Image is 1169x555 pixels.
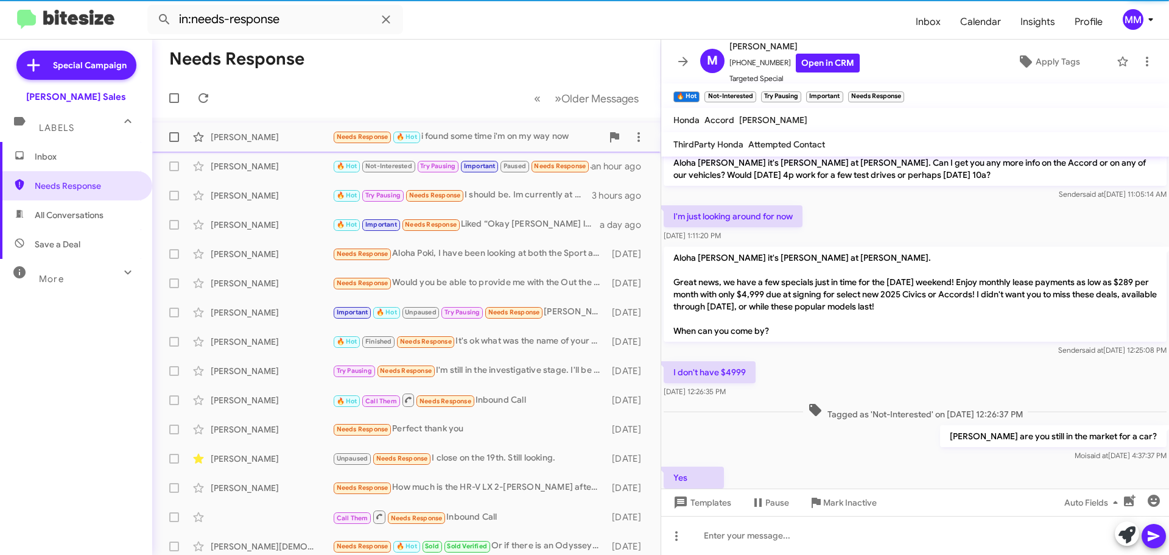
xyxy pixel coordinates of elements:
div: [DATE] [606,306,651,319]
div: [PERSON_NAME] [211,248,332,260]
small: 🔥 Hot [673,91,700,102]
span: Labels [39,122,74,133]
button: Next [547,86,646,111]
div: It's ok what was the name of your finance guys over there? [332,334,606,348]
span: Needs Response [391,514,443,522]
div: [DATE] [606,248,651,260]
div: [PERSON_NAME] [211,219,332,231]
span: Needs Response [380,367,432,375]
span: Needs Response [409,191,461,199]
div: Liked “Okay [PERSON_NAME] let see who will be available.” [332,217,600,232]
span: Try Pausing [365,191,401,199]
span: 🔥 Hot [337,397,357,405]
span: Needs Response [337,279,388,287]
div: [PERSON_NAME] [211,365,332,377]
span: Mark Inactive [823,492,877,514]
small: Needs Response [848,91,904,102]
div: How much is the HR-V LX 2-[PERSON_NAME] after all the tax and documentation, usually? [332,481,606,495]
nav: Page navigation example [527,86,646,111]
span: Needs Response [420,397,471,405]
span: Tagged as 'Not-Interested' on [DATE] 12:26:37 PM [803,403,1028,420]
span: Sold Verified [447,542,487,550]
span: Honda [673,115,700,125]
div: Inbound Call [332,509,606,525]
span: said at [1082,345,1103,355]
span: Inbox [906,4,950,40]
span: Pause [765,492,789,514]
span: Call Them [337,514,368,522]
div: Would you be able to provide me with the Out the Door price of the 2025 Honda Pilot EX-L Radiant Red [332,276,606,290]
span: Moi [DATE] 4:37:37 PM [1075,451,1167,460]
div: [DATE] [606,423,651,436]
input: Search [147,5,403,34]
span: Try Pausing [444,308,480,316]
a: Profile [1065,4,1112,40]
button: Previous [527,86,548,111]
span: 🔥 Hot [337,191,357,199]
span: Needs Response [337,133,388,141]
span: Needs Response [337,425,388,433]
div: I should be. Im currently at home in [GEOGRAPHIC_DATA]. I don't think I'll have enough down curre... [332,188,592,202]
span: 🔥 Hot [396,542,417,550]
span: Templates [671,492,731,514]
div: [DATE] [606,394,651,406]
a: Calendar [950,4,1011,40]
span: Apply Tags [1036,51,1080,72]
div: [PERSON_NAME] [211,423,332,436]
small: Not-Interested [704,91,756,102]
span: 🔥 Hot [396,133,417,141]
span: Needs Response [35,180,138,192]
div: Aloha Poki, I have been looking at both the Sport and LX, both in the [PERSON_NAME] color. I woul... [332,247,606,261]
div: [PERSON_NAME] [211,306,332,319]
span: Unpaused [405,308,437,316]
div: I close on the 19th. Still looking. [332,451,606,465]
div: 3 hours ago [592,189,651,202]
span: Needs Response [534,162,586,170]
span: Needs Response [405,221,457,228]
span: M [707,51,718,71]
div: [PERSON_NAME] [211,394,332,406]
div: [DATE] [606,453,651,465]
span: Try Pausing [337,367,372,375]
span: Accord [704,115,734,125]
span: « [534,91,541,106]
span: Attempted Contact [748,139,825,150]
span: » [555,91,561,106]
span: More [39,274,64,285]
span: Sender [DATE] 11:05:14 AM [1059,189,1167,199]
button: Mark Inactive [799,492,886,514]
div: Just asking if I do get a car would you know how much I would have to put down? Say I only have $... [332,159,591,173]
span: ThirdParty Honda [673,139,743,150]
span: All Conversations [35,209,104,221]
span: Call Them [365,397,397,405]
small: Try Pausing [761,91,801,102]
div: Or if there is an Odyssey sports? [332,539,606,553]
span: Older Messages [561,92,639,105]
span: Important [464,162,496,170]
p: I don't have $4999 [664,361,756,383]
span: Finished [365,338,392,345]
button: Pause [741,492,799,514]
p: Aloha [PERSON_NAME] it's [PERSON_NAME] at [PERSON_NAME]. Can I get you any more info on the Accor... [664,152,1167,186]
div: [PERSON_NAME] [211,336,332,348]
span: Needs Response [400,338,452,345]
span: [DATE] 1:11:20 PM [664,231,721,240]
div: I'm still in the investigative stage. I'll be in touch when I'm ready [332,364,606,378]
span: [PHONE_NUMBER] [729,54,860,72]
div: MM [1123,9,1143,30]
span: Important [365,221,397,228]
div: [PERSON_NAME] Sales [26,91,126,103]
div: [DATE] [606,482,651,494]
div: [DATE] [606,336,651,348]
span: Try Pausing [420,162,455,170]
span: 🔥 Hot [376,308,397,316]
span: Needs Response [488,308,540,316]
button: Templates [661,492,741,514]
span: Needs Response [376,454,428,462]
a: Insights [1011,4,1065,40]
span: Needs Response [337,484,388,492]
p: Aloha [PERSON_NAME] it's [PERSON_NAME] at [PERSON_NAME]. Great news, we have a few specials just ... [664,247,1167,342]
